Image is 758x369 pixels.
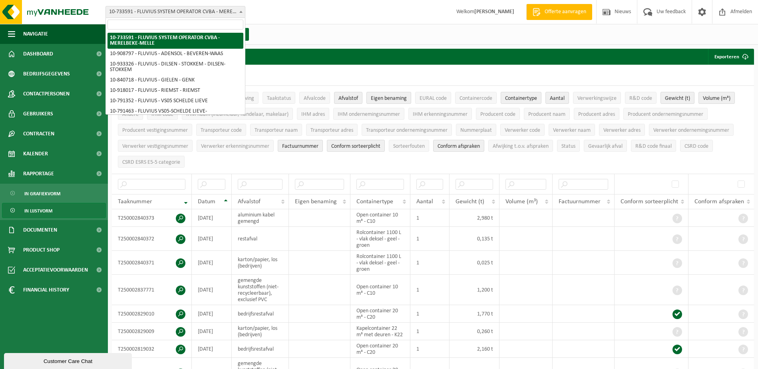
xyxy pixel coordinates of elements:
[480,111,515,117] span: Producent code
[112,305,192,323] td: T250002829010
[561,143,575,149] span: Status
[118,124,192,136] button: Producent vestigingsnummerProducent vestigingsnummer: Activate to sort
[366,127,448,133] span: Transporteur ondernemingsnummer
[393,143,425,149] span: Sorteerfouten
[192,209,232,227] td: [DATE]
[201,143,269,149] span: Verwerker erkenningsnummer
[196,124,246,136] button: Transporteur codeTransporteur code: Activate to sort
[413,111,468,117] span: IHM erkenningsnummer
[23,104,53,124] span: Gebruikers
[578,111,615,117] span: Producent adres
[549,124,595,136] button: Verwerker naamVerwerker naam: Activate to sort
[192,227,232,251] td: [DATE]
[23,64,70,84] span: Bedrijfsgegevens
[621,198,678,205] span: Conform sorteerplicht
[460,127,492,133] span: Nummerplaat
[410,323,450,340] td: 1
[192,305,232,323] td: [DATE]
[107,75,243,85] li: 10-840718 - FLUVIUS - GIELEN - GENK
[433,140,484,152] button: Conform afspraken : Activate to sort
[232,323,289,340] td: karton/papier, los (bedrijven)
[295,198,337,205] span: Eigen benaming
[684,143,708,149] span: CSRD code
[201,127,242,133] span: Transporteur code
[450,275,499,305] td: 1,200 t
[408,108,472,120] button: IHM erkenningsnummerIHM erkenningsnummer: Activate to sort
[635,143,672,149] span: R&D code finaal
[232,340,289,358] td: bedrijfsrestafval
[331,143,380,149] span: Conform sorteerplicht
[559,198,601,205] span: Factuurnummer
[263,92,295,104] button: TaakstatusTaakstatus: Activate to sort
[450,340,499,358] td: 2,160 t
[661,92,694,104] button: Gewicht (t)Gewicht (t): Activate to sort
[366,92,411,104] button: Eigen benamingEigen benaming: Activate to sort
[410,209,450,227] td: 1
[455,92,497,104] button: ContainercodeContainercode: Activate to sort
[304,95,326,101] span: Afvalcode
[450,227,499,251] td: 0,135 t
[545,92,569,104] button: AantalAantal: Activate to sort
[2,203,106,218] a: In lijstvorm
[255,127,298,133] span: Transporteur naam
[524,108,570,120] button: Producent naamProducent naam: Activate to sort
[112,323,192,340] td: T250002829009
[574,108,619,120] button: Producent adresProducent adres: Activate to sort
[488,140,553,152] button: Afwijking t.o.v. afsprakenAfwijking t.o.v. afspraken: Activate to sort
[301,111,325,117] span: IHM adres
[603,127,641,133] span: Verwerker adres
[232,275,289,305] td: gemengde kunststoffen (niet-recycleerbaar), exclusief PVC
[410,251,450,275] td: 1
[584,140,627,152] button: Gevaarlijk afval : Activate to sort
[338,95,358,101] span: Afvalstof
[338,111,400,117] span: IHM ondernemingsnummer
[232,227,289,251] td: restafval
[625,92,657,104] button: R&D codeR&amp;D code: Activate to sort
[505,95,537,101] span: Containertype
[474,9,514,15] strong: [PERSON_NAME]
[708,49,753,65] button: Exporteren
[698,92,735,104] button: Volume (m³)Volume (m³): Activate to sort
[112,209,192,227] td: T250002840373
[192,275,232,305] td: [DATE]
[415,92,451,104] button: EURAL codeEURAL code: Activate to sort
[310,127,353,133] span: Transporteur adres
[450,209,499,227] td: 2,980 t
[232,209,289,227] td: aluminium kabel gemengd
[410,340,450,358] td: 1
[232,305,289,323] td: bedrijfsrestafval
[460,95,492,101] span: Containercode
[112,340,192,358] td: T250002819032
[356,198,393,205] span: Containertype
[24,203,52,218] span: In lijstvorm
[410,275,450,305] td: 1
[23,144,48,164] span: Kalender
[192,340,232,358] td: [DATE]
[653,127,729,133] span: Verwerker ondernemingsnummer
[389,140,429,152] button: SorteerfoutenSorteerfouten: Activate to sort
[526,4,592,20] a: Offerte aanvragen
[112,275,192,305] td: T250002837771
[631,140,676,152] button: R&D code finaalR&amp;D code finaal: Activate to sort
[501,92,541,104] button: ContainertypeContainertype: Activate to sort
[577,95,617,101] span: Verwerkingswijze
[192,251,232,275] td: [DATE]
[2,186,106,201] a: In grafiekvorm
[306,124,358,136] button: Transporteur adresTransporteur adres: Activate to sort
[505,198,538,205] span: Volume (m³)
[599,124,645,136] button: Verwerker adresVerwerker adres: Activate to sort
[528,111,565,117] span: Producent naam
[327,140,385,152] button: Conform sorteerplicht : Activate to sort
[107,85,243,96] li: 10-918017 - FLUVIUS - RIEMST - RIEMST
[333,108,404,120] button: IHM ondernemingsnummerIHM ondernemingsnummer: Activate to sort
[476,108,520,120] button: Producent codeProducent code: Activate to sort
[350,251,410,275] td: Rolcontainer 1100 L - vlak deksel - geel - groen
[505,127,540,133] span: Verwerker code
[350,340,410,358] td: Open container 20 m³ - C20
[107,33,243,49] li: 10-733591 - FLUVIUS SYSTEM OPERATOR CVBA - MERELBEKE-MELLE
[703,95,730,101] span: Volume (m³)
[450,305,499,323] td: 1,770 t
[278,140,323,152] button: FactuurnummerFactuurnummer: Activate to sort
[23,220,57,240] span: Documenten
